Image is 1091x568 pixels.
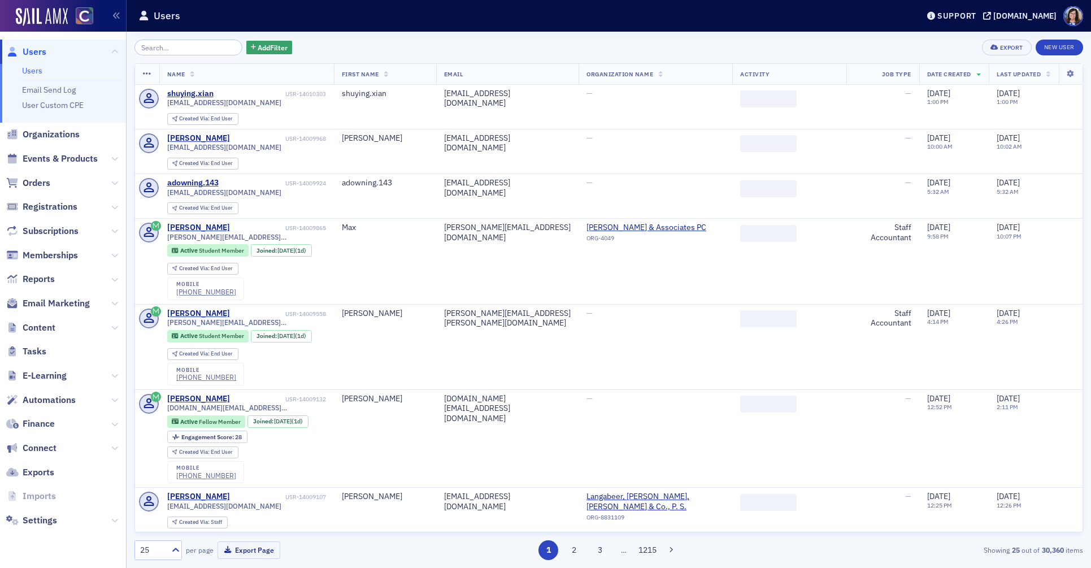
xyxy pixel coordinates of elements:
[586,88,593,98] span: —
[854,223,911,242] div: Staff Accountant
[23,273,55,285] span: Reports
[616,545,632,555] span: …
[180,418,199,426] span: Active
[167,158,238,170] div: Created Via: End User
[6,490,56,502] a: Imports
[882,70,911,78] span: Job Type
[215,90,326,98] div: USR-14010303
[927,70,971,78] span: Date Created
[167,202,238,214] div: Created Via: End User
[167,178,219,188] div: adowning.143
[997,98,1018,106] time: 1:00 PM
[172,418,240,425] a: Active Fellow Member
[982,40,1031,55] button: Export
[6,418,55,430] a: Finance
[6,442,56,454] a: Connect
[740,70,770,78] span: Activity
[997,188,1019,196] time: 5:32 AM
[179,205,233,211] div: End User
[251,244,312,257] div: Joined: 2025-08-26 00:00:00
[997,142,1022,150] time: 10:02 AM
[277,246,295,254] span: [DATE]
[179,350,211,357] span: Created Via :
[167,415,246,428] div: Active: Active: Fellow Member
[167,89,214,99] div: shuying.xian
[23,201,77,213] span: Registrations
[1010,545,1022,555] strong: 25
[444,492,571,511] div: [EMAIL_ADDRESS][DOMAIN_NAME]
[23,394,76,406] span: Automations
[444,89,571,109] div: [EMAIL_ADDRESS][DOMAIN_NAME]
[927,393,950,404] span: [DATE]
[22,85,76,95] a: Email Send Log
[253,418,275,425] span: Joined :
[342,89,428,99] div: shuying.xian
[176,471,236,480] a: [PHONE_NUMBER]
[167,223,230,233] div: [PERSON_NAME]
[179,448,211,456] span: Created Via :
[232,224,326,232] div: USR-14009865
[167,502,281,510] span: [EMAIL_ADDRESS][DOMAIN_NAME]
[444,178,571,198] div: [EMAIL_ADDRESS][DOMAIN_NAME]
[176,281,236,288] div: mobile
[23,322,55,334] span: Content
[927,142,953,150] time: 10:00 AM
[6,128,80,141] a: Organizations
[176,288,236,296] div: [PHONE_NUMBER]
[23,297,90,310] span: Email Marketing
[927,501,952,509] time: 12:25 PM
[740,135,797,152] span: ‌
[180,246,199,254] span: Active
[199,418,241,426] span: Fellow Member
[997,308,1020,318] span: [DATE]
[1000,45,1023,51] div: Export
[586,177,593,188] span: —
[6,249,78,262] a: Memberships
[179,204,211,211] span: Created Via :
[586,514,724,525] div: ORG-8831109
[179,159,211,167] span: Created Via :
[740,225,797,242] span: ‌
[905,88,911,98] span: —
[232,396,326,403] div: USR-14009132
[6,466,54,479] a: Exports
[176,367,236,374] div: mobile
[538,540,558,560] button: 1
[16,8,68,26] a: SailAMX
[167,394,230,404] a: [PERSON_NAME]
[6,153,98,165] a: Events & Products
[444,70,463,78] span: Email
[251,330,312,342] div: Joined: 2025-08-26 00:00:00
[740,396,797,413] span: ‌
[167,309,230,319] div: [PERSON_NAME]
[179,161,233,167] div: End User
[134,40,242,55] input: Search…
[246,41,293,55] button: AddFilter
[232,135,326,142] div: USR-14009968
[1036,40,1083,55] a: New User
[342,133,428,144] div: [PERSON_NAME]
[257,332,278,340] span: Joined :
[247,415,308,428] div: Joined: 2025-08-26 00:00:00
[927,98,949,106] time: 1:00 PM
[586,492,724,511] span: Langabeer, McKernan, Burnett & Co., P. S.
[6,394,76,406] a: Automations
[997,318,1018,326] time: 4:26 PM
[23,514,57,527] span: Settings
[342,492,428,502] div: [PERSON_NAME]
[1040,545,1066,555] strong: 30,360
[167,98,281,107] span: [EMAIL_ADDRESS][DOMAIN_NAME]
[983,12,1060,20] button: [DOMAIN_NAME]
[6,514,57,527] a: Settings
[186,545,214,555] label: per page
[997,232,1022,240] time: 10:07 PM
[586,70,653,78] span: Organization Name
[199,332,244,340] span: Student Member
[167,233,326,241] span: [PERSON_NAME][EMAIL_ADDRESS][DOMAIN_NAME]
[590,540,610,560] button: 3
[23,490,56,502] span: Imports
[167,244,249,257] div: Active: Active: Student Member
[6,345,46,358] a: Tasks
[277,332,295,340] span: [DATE]
[997,491,1020,501] span: [DATE]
